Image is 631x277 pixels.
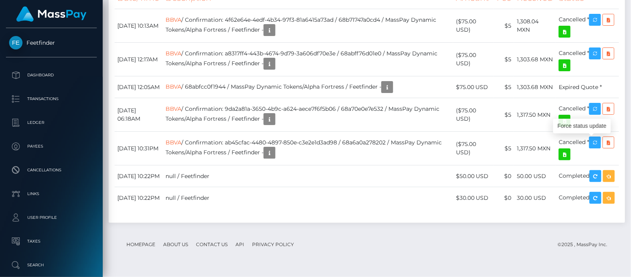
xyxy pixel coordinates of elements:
[556,165,619,187] td: Completed
[166,105,181,112] a: BBVA
[193,238,231,250] a: Contact Us
[232,238,247,250] a: API
[115,187,163,209] td: [DATE] 10:22PM
[514,76,556,98] td: 1,303.68 MXN
[6,231,97,251] a: Taxes
[553,119,611,133] div: Force status update
[9,117,94,129] p: Ledger
[494,43,514,76] td: $5
[453,76,494,98] td: $75.00 USD
[494,132,514,165] td: $5
[556,187,619,209] td: Completed
[514,98,556,132] td: 1,317.50 MXN
[6,137,97,156] a: Payees
[9,235,94,247] p: Taxes
[115,98,163,132] td: [DATE] 06:18AM
[9,212,94,224] p: User Profile
[514,132,556,165] td: 1,317.50 MXN
[6,184,97,204] a: Links
[9,93,94,105] p: Transactions
[453,9,494,43] td: ($75.00 USD)
[556,76,619,98] td: Expired Quote *
[514,43,556,76] td: 1,303.68 MXN
[115,76,163,98] td: [DATE] 12:05AM
[9,140,94,152] p: Payees
[115,132,163,165] td: [DATE] 10:31PM
[494,98,514,132] td: $5
[494,187,514,209] td: $0
[166,16,181,23] a: BBVA
[453,43,494,76] td: ($75.00 USD)
[160,238,191,250] a: About Us
[249,238,297,250] a: Privacy Policy
[163,165,453,187] td: null / Feetfinder
[453,165,494,187] td: $50.00 USD
[494,76,514,98] td: $5
[163,98,453,132] td: / Confirmation: 9da2a81a-3650-4b9c-a624-aece7f6f5b06 / 68a70e0e7e532 / MassPay Dynamic Tokens/Alp...
[9,188,94,200] p: Links
[163,43,453,76] td: / Confirmation: a8317ff4-443b-4674-9d79-3a606df70e3e / 68abff76d01e0 / MassPay Dynamic Tokens/Alp...
[6,39,97,46] span: Feetfinder
[494,165,514,187] td: $0
[163,9,453,43] td: / Confirmation: 4f62e64e-4edf-4b34-97f3-81a6415a73ad / 68b71747a0cd4 / MassPay Dynamic Tokens/Alp...
[115,43,163,76] td: [DATE] 12:17AM
[494,9,514,43] td: $5
[6,113,97,133] a: Ledger
[556,132,619,165] td: Cancelled *
[514,165,556,187] td: 50.00 USD
[9,164,94,176] p: Cancellations
[514,187,556,209] td: 30.00 USD
[6,65,97,85] a: Dashboard
[453,98,494,132] td: ($75.00 USD)
[166,50,181,57] a: BBVA
[6,255,97,275] a: Search
[166,83,181,90] a: BBVA
[9,259,94,271] p: Search
[558,240,613,249] div: © 2025 , MassPay Inc.
[514,9,556,43] td: 1,308.04 MXN
[166,139,181,146] a: BBVA
[9,36,23,49] img: Feetfinder
[453,187,494,209] td: $30.00 USD
[163,76,453,98] td: / 68abfcc0f1944 / MassPay Dynamic Tokens/Alpha Fortress / Feetfinder -
[453,132,494,165] td: ($75.00 USD)
[115,9,163,43] td: [DATE] 10:13AM
[556,98,619,132] td: Cancelled *
[6,160,97,180] a: Cancellations
[556,43,619,76] td: Cancelled *
[115,165,163,187] td: [DATE] 10:22PM
[6,208,97,228] a: User Profile
[163,132,453,165] td: / Confirmation: ab45cfac-4480-4897-850e-c3e2e1d3ad98 / 68a6a0a278202 / MassPay Dynamic Tokens/Alp...
[163,187,453,209] td: null / Feetfinder
[6,89,97,109] a: Transactions
[556,9,619,43] td: Cancelled *
[16,6,87,22] img: MassPay Logo
[9,69,94,81] p: Dashboard
[123,238,158,250] a: Homepage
